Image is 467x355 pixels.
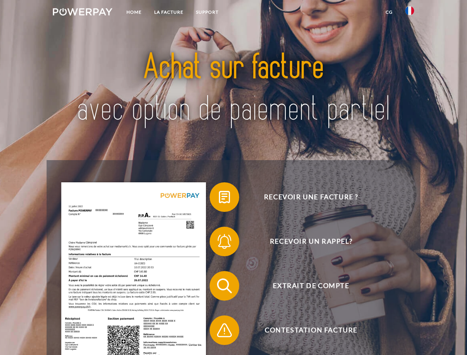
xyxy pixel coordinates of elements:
[220,182,402,212] span: Recevoir une facture ?
[215,277,234,295] img: qb_search.svg
[210,227,402,256] button: Recevoir un rappel?
[210,315,402,345] button: Contestation Facture
[215,321,234,339] img: qb_warning.svg
[405,6,414,15] img: fr
[120,6,148,19] a: Home
[379,6,399,19] a: CG
[220,315,402,345] span: Contestation Facture
[53,8,112,16] img: logo-powerpay-white.svg
[215,188,234,206] img: qb_bill.svg
[148,6,190,19] a: LA FACTURE
[215,232,234,251] img: qb_bell.svg
[210,182,402,212] button: Recevoir une facture ?
[71,35,396,142] img: title-powerpay_fr.svg
[210,271,402,301] button: Extrait de compte
[220,227,402,256] span: Recevoir un rappel?
[190,6,225,19] a: Support
[220,271,402,301] span: Extrait de compte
